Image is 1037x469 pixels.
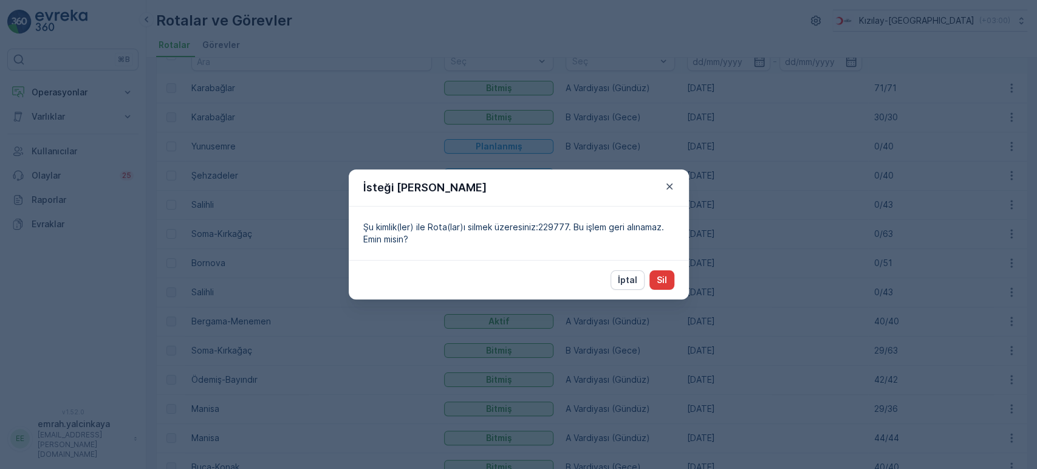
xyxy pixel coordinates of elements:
button: İptal [611,270,645,290]
p: Şu kimlik(ler) ile Rota(lar)ı silmek üzeresiniz:229777. Bu işlem geri alınamaz. Emin misin? [363,221,674,245]
p: Sil [657,274,667,286]
button: Sil [649,270,674,290]
p: İptal [618,274,637,286]
p: İsteği [PERSON_NAME] [363,179,487,196]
